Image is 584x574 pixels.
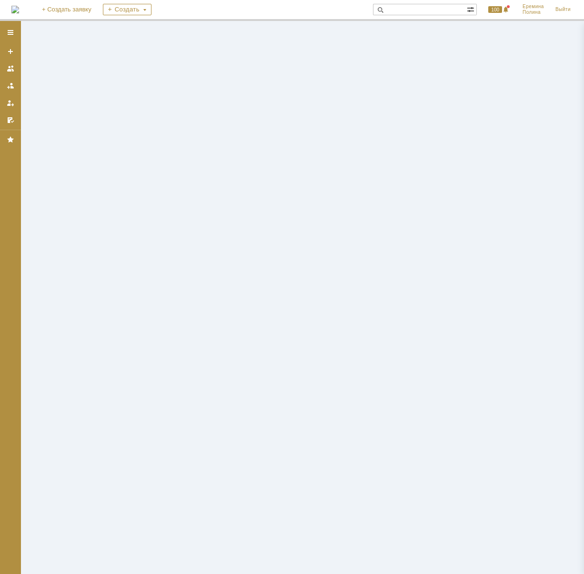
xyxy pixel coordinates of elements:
[3,95,18,111] a: Мои заявки
[11,6,19,13] a: Перейти на домашнюю страницу
[11,6,19,13] img: logo
[3,61,18,76] a: Заявки на командах
[3,44,18,59] a: Создать заявку
[523,10,544,15] span: Полина
[3,78,18,93] a: Заявки в моей ответственности
[467,4,476,13] span: Расширенный поиск
[103,4,151,15] div: Создать
[523,4,544,10] span: Еремина
[3,113,18,128] a: Мои согласования
[488,6,502,13] span: 100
